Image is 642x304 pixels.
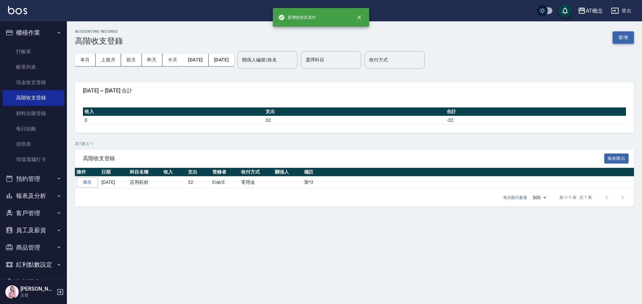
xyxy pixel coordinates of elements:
[264,107,445,116] th: 支出
[613,34,634,40] a: 新增
[445,116,626,124] td: -32
[211,177,240,189] td: Evie/E
[586,7,603,15] div: AT概念
[604,155,629,161] a: 報表匯出
[3,273,64,291] button: 資料設定
[530,189,549,207] div: 500
[264,116,445,124] td: 32
[3,170,64,188] button: 預約管理
[3,44,64,59] a: 打帳單
[302,168,634,177] th: 備註
[575,4,606,18] button: AT概念
[8,6,27,14] img: Logo
[3,222,64,239] button: 員工及薪資
[3,152,64,167] a: 現場電腦打卡
[3,90,64,105] a: 高階收支登錄
[613,31,634,44] button: 新增
[75,29,123,34] h2: ACCOUNTING RECORDS
[83,116,264,124] td: 0
[128,177,162,189] td: 店用耗材
[142,54,163,66] button: 昨天
[100,177,128,189] td: [DATE]
[503,195,527,201] p: 每頁顯示數量
[278,14,316,21] span: 新增收借支成功
[83,155,604,162] span: 高階收支登錄
[75,141,634,147] p: 共 1 筆, 1 / 1
[3,106,64,121] a: 材料自購登錄
[3,205,64,222] button: 客戶管理
[273,168,302,177] th: 關係人
[352,10,366,25] button: close
[209,54,234,66] button: [DATE]
[75,36,123,46] h3: 高階收支登錄
[5,285,19,299] img: Person
[100,168,128,177] th: 日期
[3,239,64,256] button: 商品管理
[3,75,64,90] a: 現金收支登錄
[559,195,592,201] p: 第 1–1 筆 共 1 筆
[3,121,64,136] a: 每日結帳
[186,177,211,189] td: 32
[3,24,64,41] button: 櫃檯作業
[608,5,634,17] button: 登出
[604,154,629,164] button: 報表匯出
[183,54,208,66] button: [DATE]
[77,177,98,188] a: 修改
[83,87,626,94] span: [DATE] ~ [DATE] 合計
[3,136,64,152] a: 排班表
[3,187,64,205] button: 報表及分析
[558,4,572,17] button: save
[211,168,240,177] th: 登錄者
[75,54,96,66] button: 本月
[20,286,55,292] h5: [PERSON_NAME]
[239,177,273,189] td: 零用金
[163,54,183,66] button: 今天
[445,107,626,116] th: 合計
[3,256,64,273] button: 紅利點數設定
[121,54,142,66] button: 前天
[96,54,121,66] button: 上個月
[239,168,273,177] th: 收付方式
[75,168,100,177] th: 操作
[162,168,186,177] th: 收入
[128,168,162,177] th: 科目名稱
[186,168,211,177] th: 支出
[83,107,264,116] th: 收入
[20,292,55,298] p: 主管
[3,59,64,75] a: 帳單列表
